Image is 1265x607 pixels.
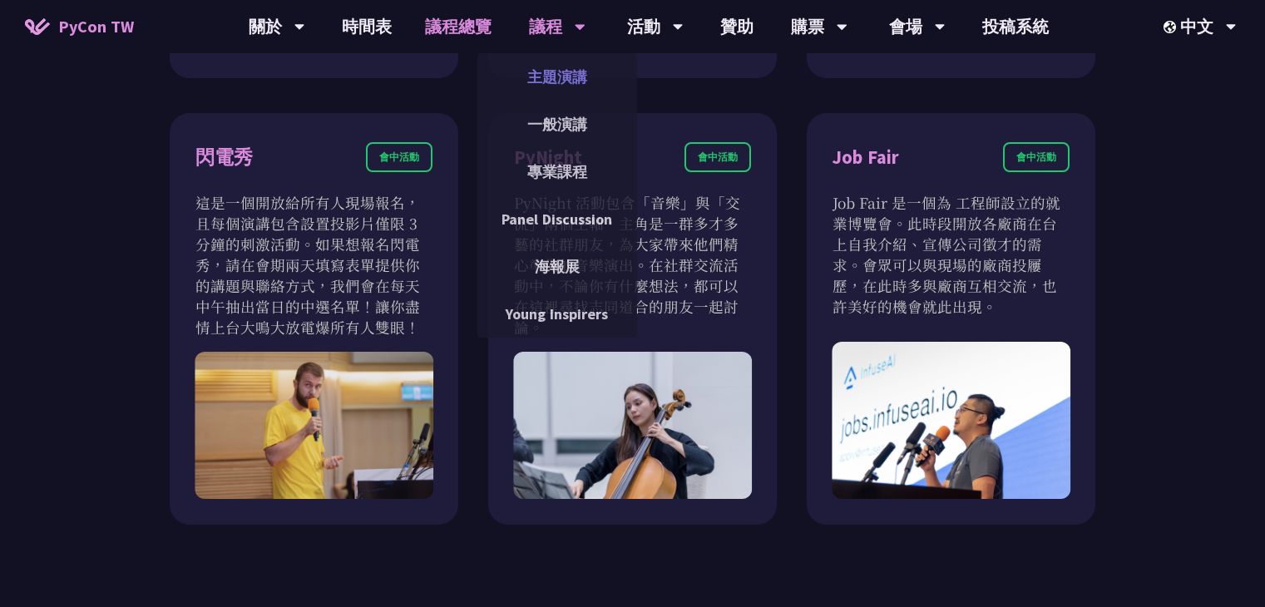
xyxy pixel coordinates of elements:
[195,192,432,338] p: 這是一個開放給所有人現場報名，且每個演講包含設置投影片僅限 3 分鐘的刺激活動。如果想報名閃電秀，請在會期兩天填寫表單提供你的講題與聯絡方式，我們會在每天中午抽出當日的中選名單！讓你盡情上台大鳴...
[8,6,151,47] a: PyCon TW
[477,247,637,286] a: 海報展
[477,152,637,191] a: 專業課程
[477,57,637,96] a: 主題演講
[25,18,50,35] img: Home icon of PyCon TW 2025
[477,105,637,144] a: 一般演講
[1003,142,1070,172] div: 會中活動
[58,14,134,39] span: PyCon TW
[833,192,1070,317] p: Job Fair 是一個為 工程師設立的就業博覽會。此時段開放各廠商在台上自我介紹、宣傳公司徵才的需求。會眾可以與現場的廠商投屨歷，在此時多與廠商互相交流，也許美好的機會就此出現。
[832,342,1070,499] img: Job Fair
[477,294,637,333] a: Young Inspirers
[513,352,752,498] img: PyNight
[833,143,899,172] div: Job Fair
[1164,21,1180,33] img: Locale Icon
[195,352,433,498] img: Lightning Talk
[684,142,751,172] div: 會中活動
[477,200,637,239] a: Panel Discussion
[366,142,432,172] div: 會中活動
[195,143,253,172] div: 閃電秀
